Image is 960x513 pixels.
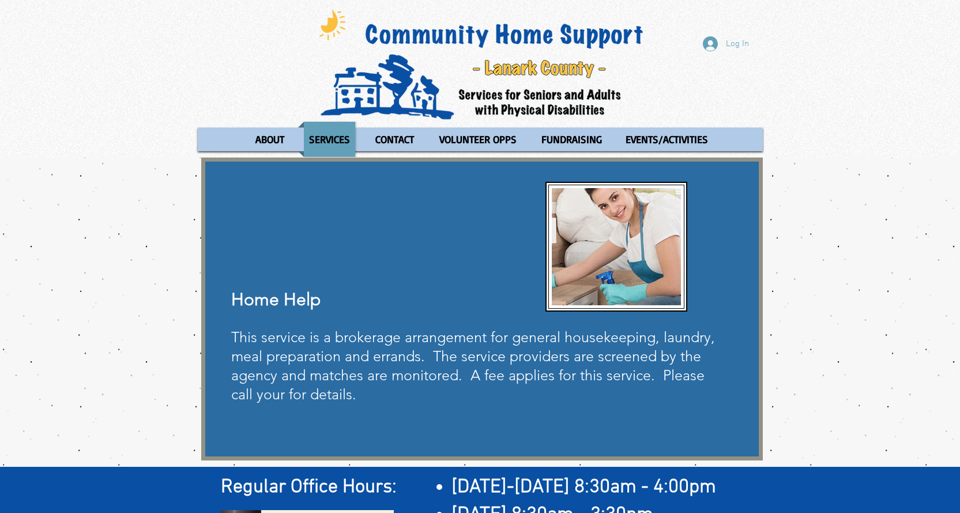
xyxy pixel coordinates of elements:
[615,122,719,157] a: EVENTS/ACTIVITIES
[198,122,763,157] nav: Site
[530,122,612,157] a: FUNDRAISING
[722,38,753,50] span: Log In
[620,122,713,157] p: EVENTS/ACTIVITIES
[370,122,419,157] p: CONTACT
[221,474,748,501] h2: ​
[244,122,295,157] a: ABOUT
[298,122,361,157] a: SERVICES
[451,475,716,499] span: [DATE]-[DATE] 8:30am - 4:00pm
[250,122,289,157] p: ABOUT
[434,122,522,157] p: VOLUNTEER OPPS
[221,475,397,499] span: Regular Office Hours:
[428,122,528,157] a: VOLUNTEER OPPS
[552,188,681,305] img: Home Help1.JPG
[695,33,757,55] button: Log In
[536,122,607,157] p: FUNDRAISING
[231,328,715,403] span: This service is a brokerage arrangement for general housekeeping, laundry, meal preparation and e...
[304,122,355,157] p: SERVICES
[364,122,426,157] a: CONTACT
[231,289,321,310] span: Home Help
